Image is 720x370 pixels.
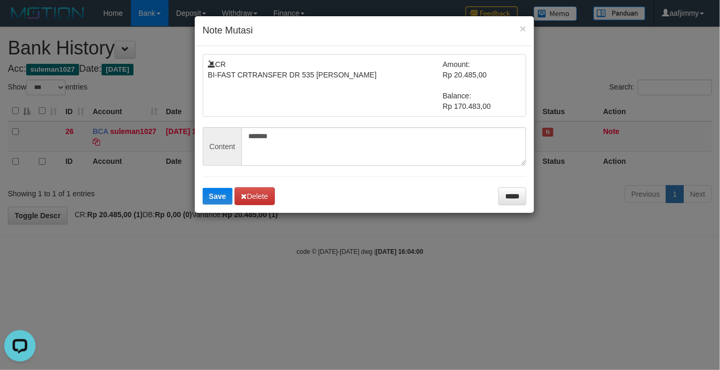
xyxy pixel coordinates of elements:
td: Amount: Rp 20.485,00 Balance: Rp 170.483,00 [443,59,522,111]
h4: Note Mutasi [203,24,526,38]
button: × [520,23,526,34]
button: Delete [235,187,275,205]
td: CR BI-FAST CRTRANSFER DR 535 [PERSON_NAME] [208,59,443,111]
span: Content [203,127,241,166]
span: Delete [241,192,268,200]
button: Save [203,188,232,205]
button: Open LiveChat chat widget [4,4,36,36]
span: Save [209,192,226,200]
